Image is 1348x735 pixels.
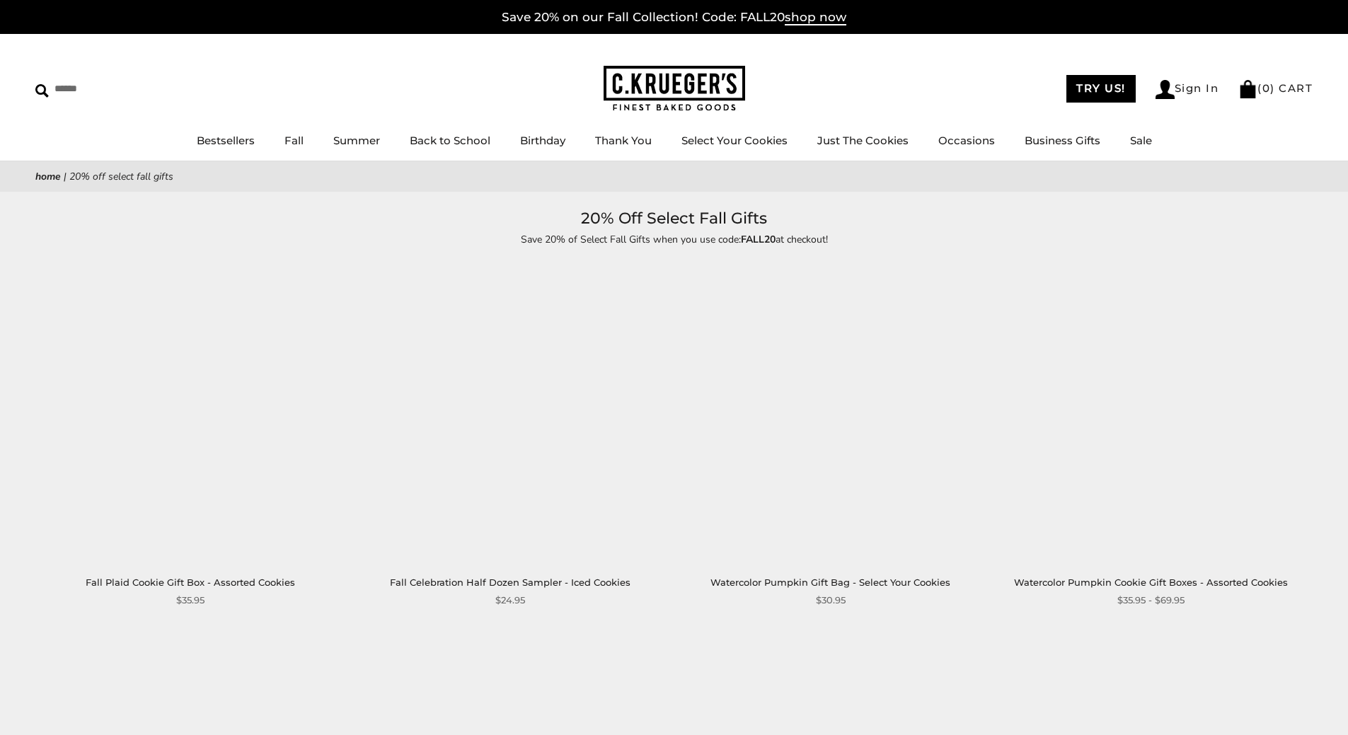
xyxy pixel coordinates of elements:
[681,262,980,561] a: Watercolor Pumpkin Gift Bag - Select Your Cookies
[1156,80,1219,99] a: Sign In
[197,134,255,147] a: Bestsellers
[817,134,909,147] a: Just The Cookies
[349,231,1000,248] p: Save 20% of Select Fall Gifts when you use code: at checkout!
[35,168,1313,185] nav: breadcrumbs
[741,233,776,246] strong: FALL20
[681,134,788,147] a: Select Your Cookies
[35,84,49,98] img: Search
[35,170,61,183] a: Home
[1156,80,1175,99] img: Account
[1014,577,1288,588] a: Watercolor Pumpkin Cookie Gift Boxes - Assorted Cookies
[57,206,1291,231] h1: 20% Off Select Fall Gifts
[1066,75,1136,103] a: TRY US!
[1025,134,1100,147] a: Business Gifts
[502,10,846,25] a: Save 20% on our Fall Collection! Code: FALL20shop now
[495,593,525,608] span: $24.95
[41,262,340,561] a: Fall Plaid Cookie Gift Box - Assorted Cookies
[595,134,652,147] a: Thank You
[284,134,304,147] a: Fall
[604,66,745,112] img: C.KRUEGER'S
[1130,134,1152,147] a: Sale
[938,134,995,147] a: Occasions
[410,134,490,147] a: Back to School
[1262,81,1271,95] span: 0
[176,593,204,608] span: $35.95
[361,262,659,561] a: Fall Celebration Half Dozen Sampler - Iced Cookies
[390,577,630,588] a: Fall Celebration Half Dozen Sampler - Iced Cookies
[86,577,295,588] a: Fall Plaid Cookie Gift Box - Assorted Cookies
[1117,593,1185,608] span: $35.95 - $69.95
[520,134,565,147] a: Birthday
[1001,262,1300,561] a: Watercolor Pumpkin Cookie Gift Boxes - Assorted Cookies
[69,170,173,183] span: 20% Off Select Fall Gifts
[1238,80,1257,98] img: Bag
[710,577,950,588] a: Watercolor Pumpkin Gift Bag - Select Your Cookies
[35,78,204,100] input: Search
[333,134,380,147] a: Summer
[785,10,846,25] span: shop now
[1238,81,1313,95] a: (0) CART
[64,170,67,183] span: |
[816,593,846,608] span: $30.95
